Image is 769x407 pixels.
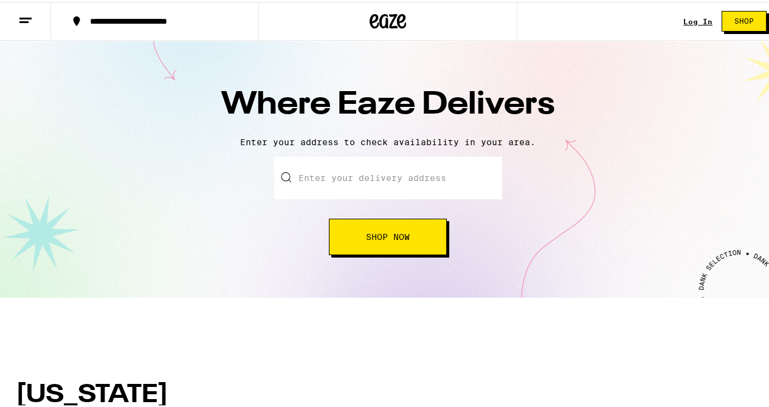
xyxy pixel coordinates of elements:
[329,217,447,253] button: Shop Now
[274,155,502,197] input: Enter your delivery address
[16,381,760,406] h1: [US_STATE]
[366,231,410,239] span: Shop Now
[683,16,712,24] div: Log In
[722,9,767,30] button: Shop
[12,135,764,145] p: Enter your address to check availability in your area.
[734,16,754,23] span: Shop
[175,81,601,126] h1: Where Eaze Delivers
[27,9,52,19] span: Help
